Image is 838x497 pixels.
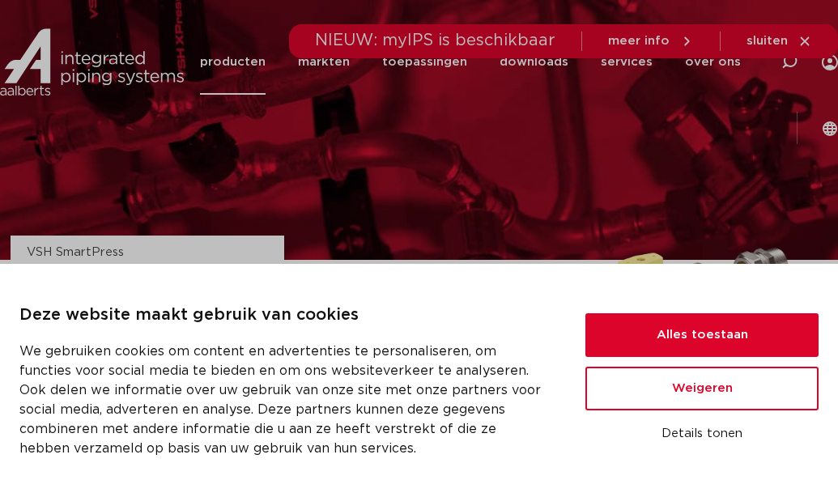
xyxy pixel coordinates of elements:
a: markten [298,29,350,95]
a: services [601,29,653,95]
button: Alles toestaan [585,313,819,357]
p: Deze website maakt gebruik van cookies [19,303,547,329]
div: my IPS [822,29,838,95]
span: NIEUW: myIPS is beschikbaar [315,32,555,49]
button: Weigeren [585,367,819,410]
a: downloads [500,29,568,95]
span: sluiten [747,35,788,47]
a: toepassingen [382,29,467,95]
nav: Menu [200,29,741,95]
a: VSH SmartPress [27,246,124,258]
a: producten [200,29,266,95]
button: Details tonen [585,420,819,448]
a: meer info [608,34,694,49]
a: sluiten [747,34,812,49]
span: meer info [608,35,670,47]
p: We gebruiken cookies om content en advertenties te personaliseren, om functies voor social media ... [19,342,547,458]
a: over ons [685,29,741,95]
